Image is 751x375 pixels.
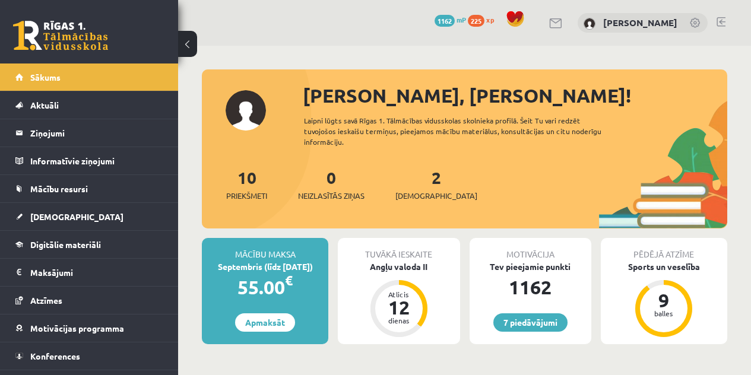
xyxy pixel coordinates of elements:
[470,238,591,260] div: Motivācija
[30,323,124,333] span: Motivācijas programma
[470,260,591,273] div: Tev pieejamie punkti
[395,167,477,202] a: 2[DEMOGRAPHIC_DATA]
[395,190,477,202] span: [DEMOGRAPHIC_DATA]
[298,190,365,202] span: Neizlasītās ziņas
[486,15,494,24] span: xp
[202,260,328,273] div: Septembris (līdz [DATE])
[285,272,293,289] span: €
[30,351,80,361] span: Konferences
[30,72,61,82] span: Sākums
[226,190,267,202] span: Priekšmeti
[468,15,484,27] span: 225
[15,231,163,258] a: Digitālie materiāli
[15,203,163,230] a: [DEMOGRAPHIC_DATA]
[202,273,328,301] div: 55.00
[470,273,591,301] div: 1162
[303,81,727,110] div: [PERSON_NAME], [PERSON_NAME]!
[304,115,619,147] div: Laipni lūgts savā Rīgas 1. Tālmācības vidusskolas skolnieka profilā. Šeit Tu vari redzēt tuvojošo...
[30,211,123,222] span: [DEMOGRAPHIC_DATA]
[30,259,163,286] legend: Maksājumi
[15,119,163,147] a: Ziņojumi
[13,21,108,50] a: Rīgas 1. Tālmācības vidusskola
[381,298,417,317] div: 12
[457,15,466,24] span: mP
[30,295,62,306] span: Atzīmes
[435,15,455,27] span: 1162
[601,260,727,273] div: Sports un veselība
[603,17,677,28] a: [PERSON_NAME]
[493,313,568,332] a: 7 piedāvājumi
[338,238,460,260] div: Tuvākā ieskaite
[30,119,163,147] legend: Ziņojumi
[584,18,595,30] img: Kate Birğele
[601,260,727,339] a: Sports un veselība 9 balles
[15,287,163,314] a: Atzīmes
[381,317,417,324] div: dienas
[235,313,295,332] a: Apmaksāt
[338,260,460,339] a: Angļu valoda II Atlicis 12 dienas
[30,147,163,174] legend: Informatīvie ziņojumi
[338,260,460,273] div: Angļu valoda II
[298,167,365,202] a: 0Neizlasītās ziņas
[15,91,163,119] a: Aktuāli
[15,259,163,286] a: Maksājumi
[381,291,417,298] div: Atlicis
[468,15,500,24] a: 225 xp
[226,167,267,202] a: 10Priekšmeti
[15,342,163,370] a: Konferences
[30,239,101,250] span: Digitālie materiāli
[646,310,682,317] div: balles
[601,238,727,260] div: Pēdējā atzīme
[646,291,682,310] div: 9
[15,175,163,202] a: Mācību resursi
[15,147,163,174] a: Informatīvie ziņojumi
[15,314,163,342] a: Motivācijas programma
[435,15,466,24] a: 1162 mP
[15,63,163,91] a: Sākums
[202,238,328,260] div: Mācību maksa
[30,183,88,194] span: Mācību resursi
[30,100,59,110] span: Aktuāli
